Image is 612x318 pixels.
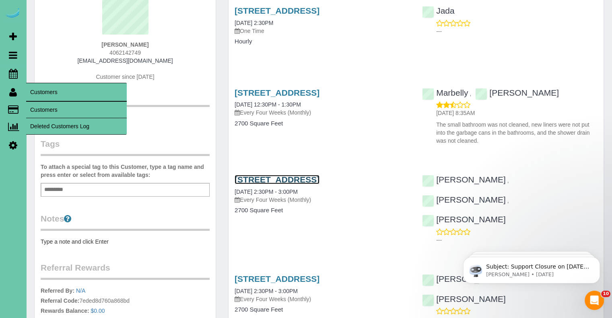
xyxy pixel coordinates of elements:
span: , [507,197,509,204]
a: [STREET_ADDRESS] [235,88,319,97]
span: , [470,90,471,97]
span: 4062142749 [109,49,141,56]
a: Customers [26,102,127,118]
p: Every Four Weeks (Monthly) [235,196,410,204]
ul: Customers [26,101,127,135]
a: [DATE] 12:30PM - 1:30PM [235,101,301,108]
a: [PERSON_NAME] [422,294,506,304]
label: Rewards Balance: [41,307,89,315]
a: N/A [76,287,85,294]
label: Referred By: [41,287,74,295]
h4: 2700 Square Feet [235,306,410,313]
p: Every Four Weeks (Monthly) [235,109,410,117]
iframe: Intercom notifications message [451,240,612,296]
a: [DATE] 2:30PM - 3:00PM [235,288,298,294]
a: Jada [422,6,455,15]
legend: Notes [41,213,210,231]
legend: Referral Rewards [41,262,210,280]
span: Customer since [DATE] [96,74,154,80]
a: Deleted Customers Log [26,118,127,134]
p: [DATE] 8:35AM [436,109,598,117]
span: , [507,177,509,184]
p: The small bathroom was not cleaned, new liners were not put into the garbage cans in the bathroom... [436,121,598,145]
a: [DATE] 2:30PM [235,20,273,26]
iframe: Intercom live chat [585,291,604,310]
span: 10 [601,291,610,297]
img: Automaid Logo [5,8,21,19]
pre: Type a note and click Enter [41,238,210,246]
label: Referral Code: [41,297,79,305]
legend: Tags [41,138,210,156]
p: 7eded8d760a868bd [41,287,210,317]
a: [STREET_ADDRESS] [235,175,319,184]
label: To attach a special tag to this Customer, type a tag name and press enter or select from availabl... [41,163,210,179]
a: [PERSON_NAME] [422,215,506,224]
a: Marbelly [422,88,468,97]
a: $0.00 [91,308,105,314]
h4: 2700 Square Feet [235,120,410,127]
p: One Time [235,27,410,35]
a: [EMAIL_ADDRESS][DOMAIN_NAME] [77,57,173,64]
strong: [PERSON_NAME] [101,41,148,48]
a: [STREET_ADDRESS] [235,6,319,15]
h4: 2700 Square Feet [235,207,410,214]
a: [PERSON_NAME] [475,88,559,97]
span: Customers [26,83,127,101]
h4: Hourly [235,38,410,45]
a: [STREET_ADDRESS] [235,274,319,283]
a: [PERSON_NAME] [422,175,506,184]
a: [DATE] 2:30PM - 3:00PM [235,189,298,195]
p: --- [436,27,598,35]
a: [PERSON_NAME] [422,195,506,204]
p: --- [436,236,598,244]
p: Every Four Weeks (Monthly) [235,295,410,303]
